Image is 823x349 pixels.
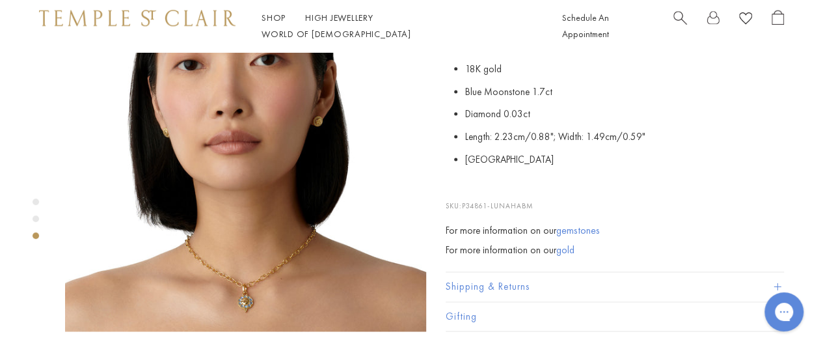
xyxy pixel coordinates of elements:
a: Schedule An Appointment [562,12,609,40]
button: Gifting [446,301,784,331]
a: ShopShop [262,12,286,23]
a: View Wishlist [739,10,752,30]
li: Diamond 0.03ct [465,103,784,126]
button: Shipping & Returns [446,272,784,301]
li: [GEOGRAPHIC_DATA] [465,148,784,171]
img: Temple St. Clair [39,10,236,25]
div: For more information on our [446,223,784,239]
div: Product gallery navigation [33,195,39,249]
a: gold [556,243,574,257]
div: For more information on our [446,242,784,258]
li: Length: 2.23cm/0.88"; Width: 1.49cm/0.59" [465,126,784,148]
a: Search [673,10,687,42]
a: World of [DEMOGRAPHIC_DATA]World of [DEMOGRAPHIC_DATA] [262,28,411,40]
nav: Main navigation [262,10,533,42]
li: 18K gold [465,58,784,81]
p: SKU: [446,186,784,211]
iframe: Gorgias live chat messenger [758,288,810,336]
a: gemstones [556,223,600,237]
span: P34861-LUNAHABM [462,201,533,210]
a: High JewelleryHigh Jewellery [305,12,373,23]
li: Blue Moonstone 1.7ct [465,80,784,103]
a: Open Shopping Bag [772,10,784,42]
